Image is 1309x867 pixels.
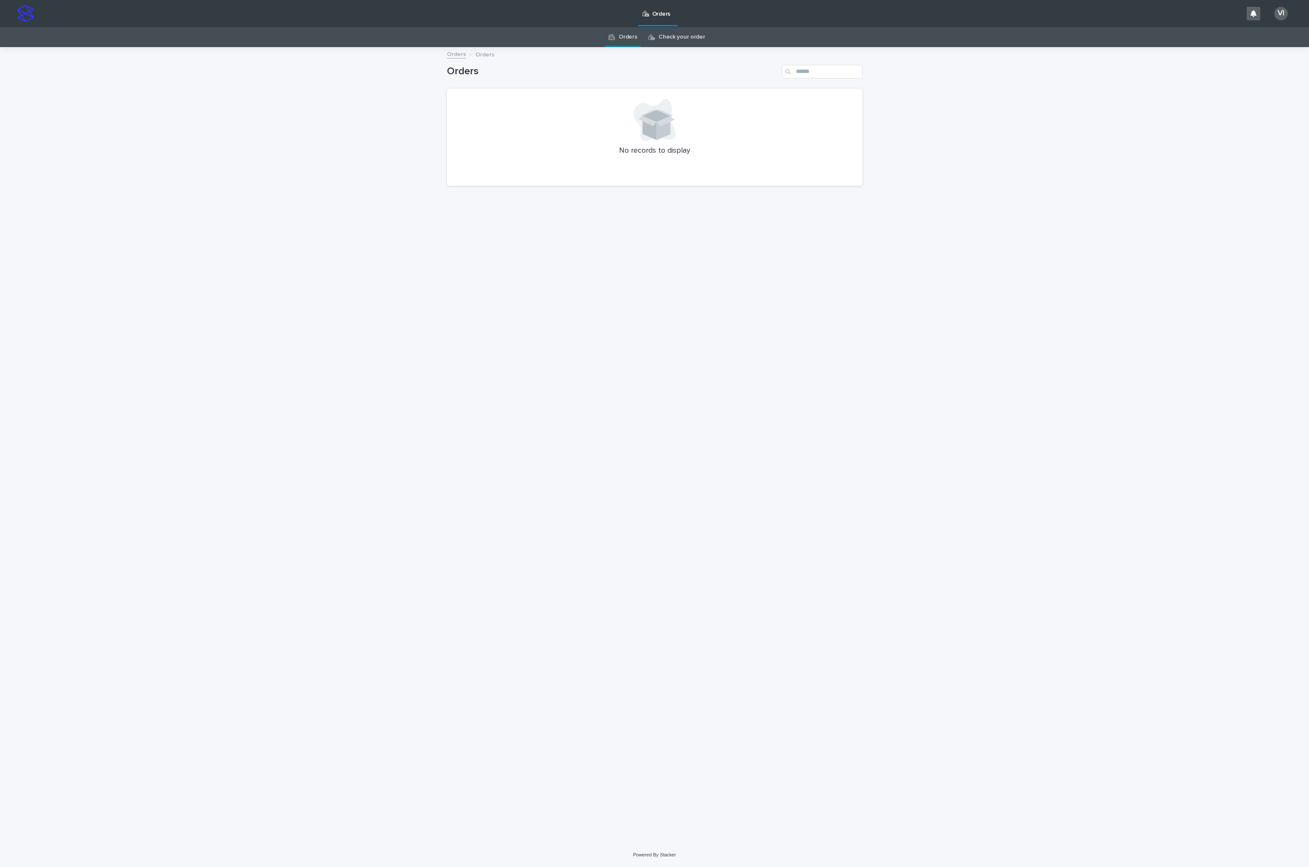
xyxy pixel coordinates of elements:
[782,65,862,78] input: Search
[475,49,494,59] p: Orders
[659,27,705,47] a: Check your order
[619,27,637,47] a: Orders
[447,65,779,78] h1: Orders
[457,146,852,156] p: No records to display
[17,5,34,22] img: stacker-logo-s-only.png
[447,49,466,59] a: Orders
[633,852,676,857] a: Powered By Stacker
[1274,7,1288,20] div: VI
